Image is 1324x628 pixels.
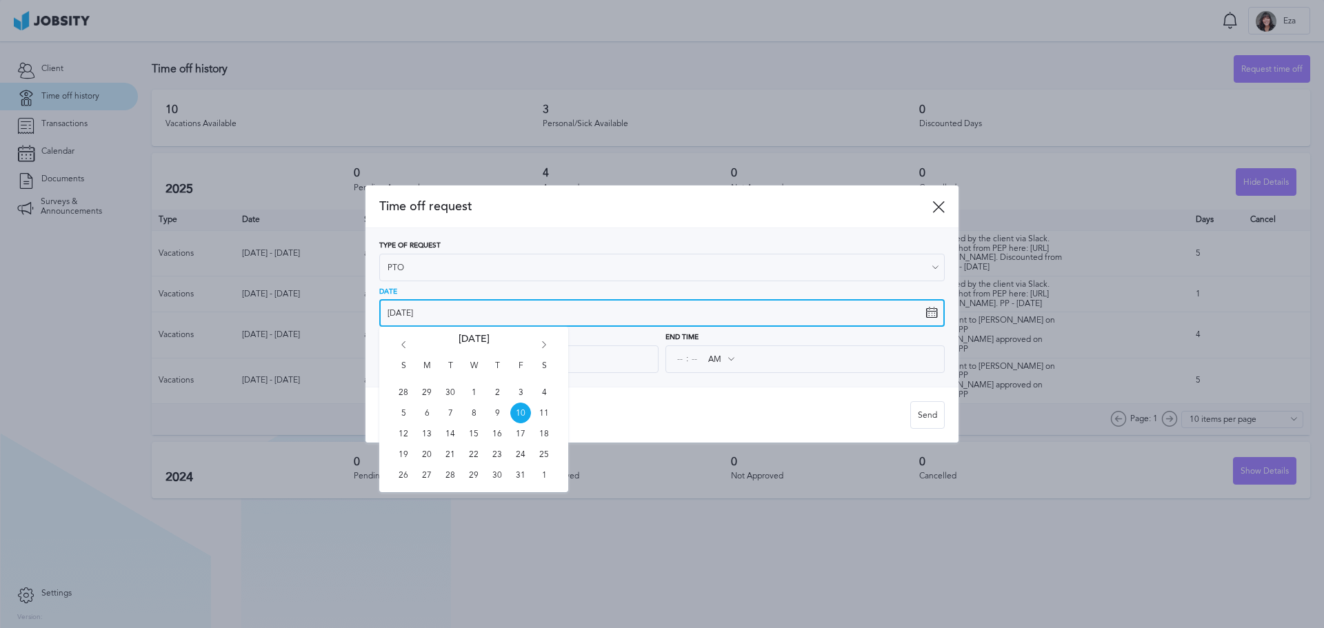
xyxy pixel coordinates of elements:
[459,334,490,361] span: [DATE]
[463,382,484,403] span: Wed Oct 01 2025
[463,444,484,465] span: Wed Oct 22 2025
[487,465,508,485] span: Thu Oct 30 2025
[417,444,437,465] span: Mon Oct 20 2025
[393,465,414,485] span: Sun Oct 26 2025
[534,361,554,382] span: S
[393,361,414,382] span: S
[665,334,699,342] span: End Time
[510,423,531,444] span: Fri Oct 17 2025
[417,361,437,382] span: M
[487,423,508,444] span: Thu Oct 16 2025
[463,423,484,444] span: Wed Oct 15 2025
[534,403,554,423] span: Sat Oct 11 2025
[417,423,437,444] span: Mon Oct 13 2025
[910,401,945,429] button: Send
[510,403,531,423] span: Fri Oct 10 2025
[440,403,461,423] span: Tue Oct 07 2025
[688,347,701,372] input: --
[379,242,441,250] span: Type of Request
[686,354,688,364] span: :
[393,403,414,423] span: Sun Oct 05 2025
[510,465,531,485] span: Fri Oct 31 2025
[417,403,437,423] span: Mon Oct 06 2025
[534,465,554,485] span: Sat Nov 01 2025
[393,444,414,465] span: Sun Oct 19 2025
[463,361,484,382] span: W
[911,402,944,429] div: Send
[379,199,932,214] span: Time off request
[379,288,397,296] span: Date
[440,444,461,465] span: Tue Oct 21 2025
[397,341,410,354] i: Go back 1 month
[510,361,531,382] span: F
[393,423,414,444] span: Sun Oct 12 2025
[487,444,508,465] span: Thu Oct 23 2025
[487,361,508,382] span: T
[440,465,461,485] span: Tue Oct 28 2025
[417,382,437,403] span: Mon Sep 29 2025
[417,465,437,485] span: Mon Oct 27 2025
[487,382,508,403] span: Thu Oct 02 2025
[538,341,550,354] i: Go forward 1 month
[393,382,414,403] span: Sun Sep 28 2025
[674,347,686,372] input: --
[534,444,554,465] span: Sat Oct 25 2025
[440,423,461,444] span: Tue Oct 14 2025
[463,403,484,423] span: Wed Oct 08 2025
[510,444,531,465] span: Fri Oct 24 2025
[534,382,554,403] span: Sat Oct 04 2025
[440,382,461,403] span: Tue Sep 30 2025
[463,465,484,485] span: Wed Oct 29 2025
[534,423,554,444] span: Sat Oct 18 2025
[440,361,461,382] span: T
[487,403,508,423] span: Thu Oct 09 2025
[510,382,531,403] span: Fri Oct 03 2025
